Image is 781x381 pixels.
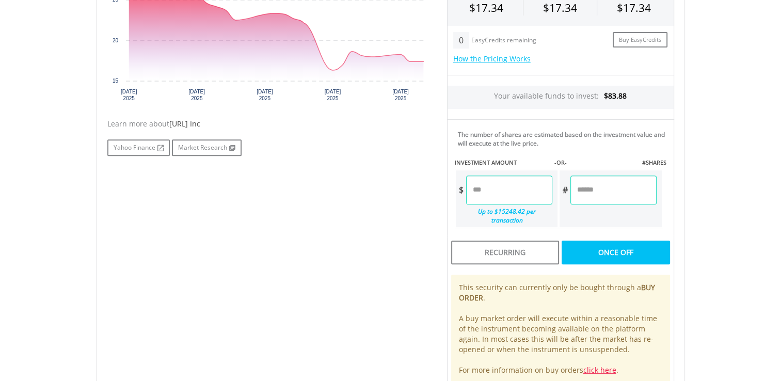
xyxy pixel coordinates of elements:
div: Recurring [451,241,559,264]
span: $17.34 [469,1,503,15]
a: Market Research [172,139,242,156]
text: [DATE] 2025 [188,89,205,101]
a: How the Pricing Works [453,54,531,63]
text: 20 [112,38,118,43]
a: Yahoo Finance [107,139,170,156]
div: # [560,176,570,204]
label: INVESTMENT AMOUNT [455,158,517,167]
div: 0 [453,32,469,49]
a: click here [583,365,616,375]
span: $83.88 [604,91,627,101]
div: $ [456,176,466,204]
div: Once Off [562,241,670,264]
text: [DATE] 2025 [392,89,409,101]
label: #SHARES [642,158,666,167]
span: $17.34 [617,1,651,15]
div: Learn more about [107,119,432,129]
div: Up to $15248.42 per transaction [456,204,553,227]
div: The number of shares are estimated based on the investment value and will execute at the live price. [458,130,670,148]
text: [DATE] 2025 [257,89,273,101]
div: Your available funds to invest: [448,86,674,109]
span: [URL] Inc [169,119,200,129]
div: EasyCredits remaining [471,37,536,45]
span: $17.34 [543,1,577,15]
label: -OR- [554,158,566,167]
text: 15 [112,78,118,84]
text: [DATE] 2025 [120,89,137,101]
a: Buy EasyCredits [613,32,667,48]
b: BUY ORDER [459,282,655,303]
text: [DATE] 2025 [324,89,341,101]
